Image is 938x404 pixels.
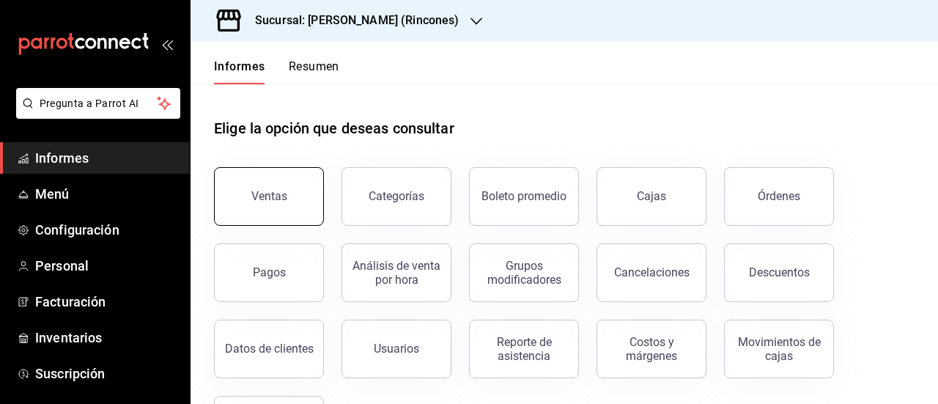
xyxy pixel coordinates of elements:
[10,106,180,122] a: Pregunta a Parrot AI
[225,342,314,356] font: Datos de clientes
[738,335,821,363] font: Movimientos de cajas
[40,98,139,109] font: Pregunta a Parrot AI
[597,167,706,226] a: Cajas
[497,335,552,363] font: Reporte de asistencia
[597,243,706,302] button: Cancelaciones
[341,243,451,302] button: Análisis de venta por hora
[469,243,579,302] button: Grupos modificadores
[35,222,119,238] font: Configuración
[253,265,286,279] font: Pagos
[469,167,579,226] button: Boleto promedio
[214,59,265,73] font: Informes
[374,342,419,356] font: Usuarios
[214,320,324,378] button: Datos de clientes
[637,189,667,203] font: Cajas
[724,167,834,226] button: Órdenes
[352,259,440,287] font: Análisis de venta por hora
[35,150,89,166] font: Informes
[481,189,566,203] font: Boleto promedio
[251,189,287,203] font: Ventas
[469,320,579,378] button: Reporte de asistencia
[341,167,451,226] button: Categorías
[214,243,324,302] button: Pagos
[724,320,834,378] button: Movimientos de cajas
[214,120,454,137] font: Elige la opción que deseas consultar
[35,186,70,202] font: Menú
[597,320,706,378] button: Costos y márgenes
[214,167,324,226] button: Ventas
[35,366,105,381] font: Suscripción
[614,265,690,279] font: Cancelaciones
[724,243,834,302] button: Descuentos
[487,259,561,287] font: Grupos modificadores
[341,320,451,378] button: Usuarios
[214,59,339,84] div: pestañas de navegación
[16,88,180,119] button: Pregunta a Parrot AI
[289,59,339,73] font: Resumen
[35,330,102,345] font: Inventarios
[369,189,424,203] font: Categorías
[255,13,459,27] font: Sucursal: [PERSON_NAME] (Rincones)
[626,335,677,363] font: Costos y márgenes
[35,258,89,273] font: Personal
[161,38,173,50] button: abrir_cajón_menú
[35,294,106,309] font: Facturación
[758,189,800,203] font: Órdenes
[749,265,810,279] font: Descuentos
